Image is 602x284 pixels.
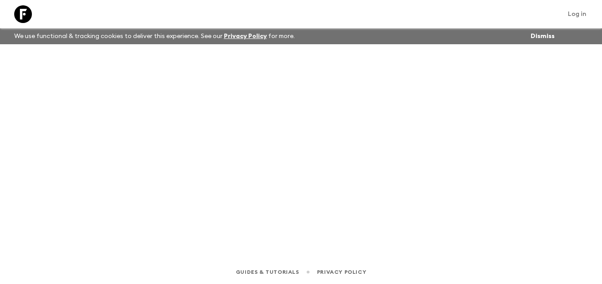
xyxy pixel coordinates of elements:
p: We use functional & tracking cookies to deliver this experience. See our for more. [11,28,298,44]
a: Log in [563,8,591,20]
a: Guides & Tutorials [236,267,299,277]
a: Privacy Policy [224,33,267,39]
button: Dismiss [528,30,557,42]
a: Privacy Policy [317,267,366,277]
